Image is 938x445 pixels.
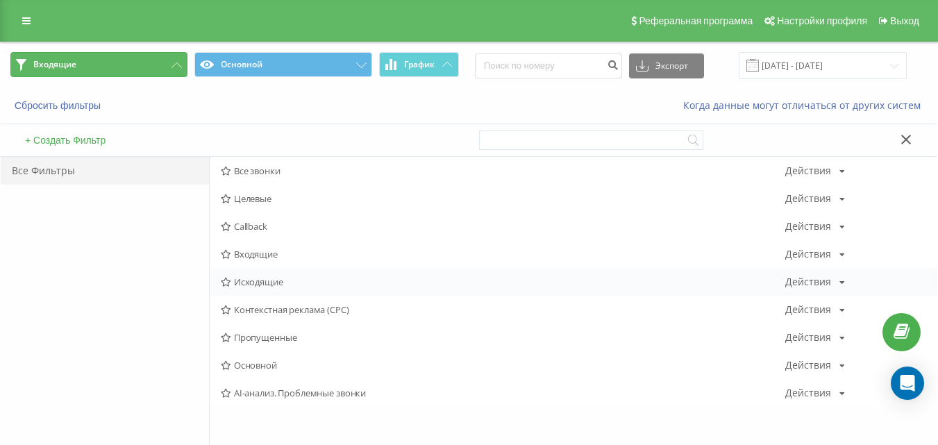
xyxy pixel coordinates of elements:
span: AI-анализ. Проблемные звонки [221,388,785,398]
span: Входящие [33,59,76,70]
div: Действия [785,277,831,287]
div: Действия [785,360,831,370]
button: + Создать Фильтр [21,134,110,146]
span: Callback [221,221,785,231]
span: График [404,60,435,69]
input: Поиск по номеру [475,53,622,78]
span: Выход [890,15,919,26]
div: Действия [785,249,831,259]
span: Настройки профиля [777,15,867,26]
button: График [379,52,459,77]
span: Контекстная реклама (CPC) [221,305,785,314]
button: Сбросить фильтры [10,99,108,112]
div: Действия [785,305,831,314]
div: Действия [785,166,831,176]
span: Все звонки [221,166,785,176]
div: Все Фильтры [1,157,209,185]
a: Когда данные могут отличаться от других систем [683,99,928,112]
button: Закрыть [896,133,916,148]
div: Действия [785,333,831,342]
span: Пропущенные [221,333,785,342]
span: Реферальная программа [639,15,753,26]
div: Open Intercom Messenger [891,367,924,400]
div: Действия [785,388,831,398]
button: Экспорт [629,53,704,78]
span: Исходящие [221,277,785,287]
span: Целевые [221,194,785,203]
span: Входящие [221,249,785,259]
div: Действия [785,221,831,231]
button: Входящие [10,52,187,77]
button: Основной [194,52,371,77]
div: Действия [785,194,831,203]
span: Основной [221,360,785,370]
